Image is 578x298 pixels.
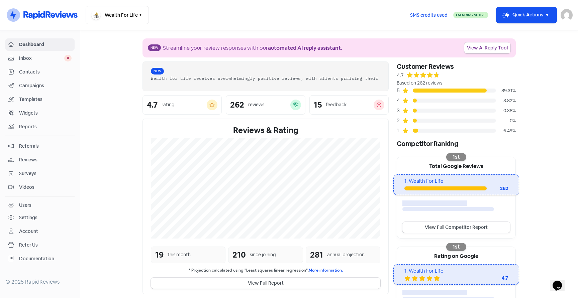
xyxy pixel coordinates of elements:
[155,249,164,261] div: 19
[397,87,402,95] div: 5
[309,95,389,115] a: 15feedback
[19,55,64,62] span: Inbox
[151,124,380,136] div: Reviews & Rating
[397,80,516,87] div: Based on 262 reviews
[19,143,72,150] span: Referrals
[19,110,72,117] span: Widgets
[5,154,75,166] a: Reviews
[226,95,305,115] a: 262reviews
[64,55,72,61] span: 0
[446,243,466,251] div: 1st
[232,249,246,261] div: 210
[19,255,72,262] span: Documentation
[5,199,75,211] a: Users
[397,139,516,149] div: Competitor Ranking
[397,107,402,115] div: 3
[397,61,516,71] div: Customer Reviews
[309,268,343,273] a: More information.
[481,275,508,282] div: 4.7
[561,9,573,21] img: User
[19,68,72,76] span: Contacts
[314,101,322,109] div: 15
[496,127,516,134] div: 6.49%
[397,97,402,105] div: 4
[5,66,75,78] a: Contacts
[404,11,453,18] a: SMS credits used
[147,101,158,109] div: 4.7
[402,222,510,233] a: View Full Competitor Report
[151,75,380,82] div: Wealth for Life receives overwhelmingly positive reviews, with clients praising their
[404,177,508,185] div: 1. Wealth For Life
[5,211,75,224] a: Settings
[19,228,38,235] div: Account
[250,251,276,258] div: since joining
[5,93,75,106] a: Templates
[404,267,508,275] div: 1. Wealth For Life
[162,101,175,108] div: rating
[550,271,571,291] iframe: chat widget
[151,68,164,74] span: New
[397,117,402,125] div: 2
[327,251,365,258] div: annual projection
[5,278,75,286] div: © 2025 RapidReviews
[5,80,75,92] a: Campaigns
[86,6,149,24] button: Wealth For Life
[5,140,75,152] a: Referrals
[19,41,72,48] span: Dashboard
[19,96,72,103] span: Templates
[19,156,72,163] span: Reviews
[453,11,488,19] a: Sending Active
[248,101,264,108] div: reviews
[310,249,323,261] div: 281
[5,121,75,133] a: Reports
[464,42,510,53] a: View AI Reply Tool
[19,184,72,191] span: Videos
[496,7,557,23] button: Quick Actions
[496,87,516,94] div: 89.31%
[5,38,75,51] a: Dashboard
[5,253,75,265] a: Documentation
[5,52,75,64] a: Inbox 0
[496,117,516,124] div: 0%
[496,97,516,104] div: 3.82%
[397,247,515,264] div: Rating on Google
[5,239,75,251] a: Refer Us
[487,185,508,192] div: 262
[19,214,37,221] div: Settings
[5,181,75,193] a: Videos
[151,267,380,274] small: * Projection calculated using "Least squares linear regression".
[397,71,404,80] div: 4.7
[446,153,466,161] div: 1st
[397,127,402,135] div: 1
[163,44,342,52] div: Streamline your review responses with our .
[268,44,341,51] b: automated AI reply assistant
[230,101,244,109] div: 262
[151,278,380,289] button: View Full Report
[496,107,516,114] div: 0.38%
[19,170,72,177] span: Surveys
[148,44,161,51] span: New
[19,82,72,89] span: Campaigns
[142,95,222,115] a: 4.7rating
[5,107,75,119] a: Widgets
[19,123,72,130] span: Reports
[397,157,515,174] div: Total Google Reviews
[19,202,31,209] div: Users
[326,101,347,108] div: feedback
[410,12,448,19] span: SMS credits used
[19,242,72,249] span: Refer Us
[5,167,75,180] a: Surveys
[5,225,75,238] a: Account
[168,251,191,258] div: this month
[458,13,486,17] span: Sending Active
